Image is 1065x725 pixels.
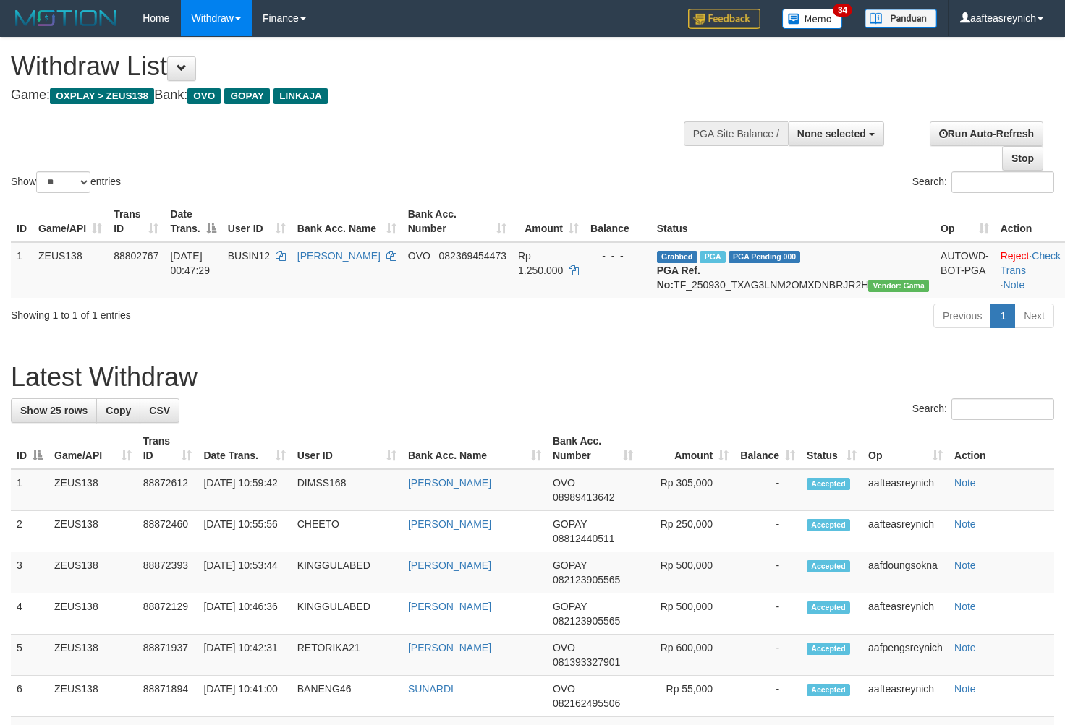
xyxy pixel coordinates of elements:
[11,88,695,103] h4: Game: Bank:
[198,552,291,593] td: [DATE] 10:53:44
[114,250,158,262] span: 88802767
[140,398,179,423] a: CSV
[108,201,164,242] th: Trans ID: activate to sort column ascending
[547,428,639,469] th: Bank Acc. Number: activate to sort column ascending
[553,698,620,709] span: Copy 082162495506 to clipboard
[585,201,651,242] th: Balance
[11,398,97,423] a: Show 25 rows
[137,593,198,635] td: 88872129
[734,635,801,676] td: -
[106,405,131,416] span: Copy
[408,601,491,612] a: [PERSON_NAME]
[11,676,48,717] td: 6
[949,428,1054,469] th: Action
[518,250,563,276] span: Rp 1.250.000
[408,683,454,695] a: SUNARDI
[198,428,291,469] th: Date Trans.: activate to sort column ascending
[292,593,402,635] td: KINGGULABED
[48,676,137,717] td: ZEUS138
[1001,250,1061,276] a: Check Trans
[292,469,402,511] td: DIMSS168
[862,469,949,511] td: aafteasreynich
[862,552,949,593] td: aafdoungsokna
[684,121,788,146] div: PGA Site Balance /
[553,492,615,503] span: Copy 08989413642 to clipboard
[1001,250,1030,262] a: Reject
[639,428,734,469] th: Amount: activate to sort column ascending
[228,250,270,262] span: BUSIN12
[639,593,734,635] td: Rp 500,000
[198,469,291,511] td: [DATE] 10:59:42
[408,477,491,489] a: [PERSON_NAME]
[408,642,491,653] a: [PERSON_NAME]
[11,52,695,81] h1: Withdraw List
[1014,304,1054,328] a: Next
[553,574,620,585] span: Copy 082123905565 to clipboard
[868,280,929,292] span: Vendor URL: https://trx31.1velocity.biz
[402,201,512,242] th: Bank Acc. Number: activate to sort column ascending
[408,518,491,530] a: [PERSON_NAME]
[48,552,137,593] td: ZEUS138
[801,428,862,469] th: Status: activate to sort column ascending
[807,478,850,490] span: Accepted
[862,511,949,552] td: aafteasreynich
[782,9,843,29] img: Button%20Memo.svg
[688,9,760,29] img: Feedback.jpg
[734,552,801,593] td: -
[137,552,198,593] td: 88872393
[954,559,976,571] a: Note
[639,511,734,552] td: Rp 250,000
[935,201,995,242] th: Op: activate to sort column ascending
[700,251,725,263] span: Marked by aafsreyleap
[553,518,587,530] span: GOPAY
[833,4,852,17] span: 34
[48,635,137,676] td: ZEUS138
[651,242,935,298] td: TF_250930_TXAG3LNM2OMXDNBRJR2H
[807,519,850,531] span: Accepted
[639,469,734,511] td: Rp 305,000
[954,601,976,612] a: Note
[807,560,850,572] span: Accepted
[11,302,433,322] div: Showing 1 to 1 of 1 entries
[590,249,645,263] div: - - -
[198,676,291,717] td: [DATE] 10:41:00
[807,643,850,655] span: Accepted
[553,477,575,489] span: OVO
[11,201,33,242] th: ID
[734,593,801,635] td: -
[292,201,402,242] th: Bank Acc. Name: activate to sort column ascending
[951,171,1054,193] input: Search:
[408,250,430,262] span: OVO
[137,469,198,511] td: 88872612
[954,683,976,695] a: Note
[990,304,1015,328] a: 1
[553,615,620,627] span: Copy 082123905565 to clipboard
[402,428,547,469] th: Bank Acc. Name: activate to sort column ascending
[639,635,734,676] td: Rp 600,000
[807,684,850,696] span: Accepted
[553,601,587,612] span: GOPAY
[273,88,328,104] span: LINKAJA
[170,250,210,276] span: [DATE] 00:47:29
[20,405,88,416] span: Show 25 rows
[657,251,697,263] span: Grabbed
[651,201,935,242] th: Status
[862,635,949,676] td: aafpengsreynich
[11,7,121,29] img: MOTION_logo.png
[788,121,884,146] button: None selected
[48,428,137,469] th: Game/API: activate to sort column ascending
[439,250,506,262] span: Copy 082369454473 to clipboard
[187,88,221,104] span: OVO
[930,121,1043,146] a: Run Auto-Refresh
[954,477,976,489] a: Note
[292,635,402,676] td: RETORIKA21
[933,304,991,328] a: Previous
[11,511,48,552] td: 2
[935,242,995,298] td: AUTOWD-BOT-PGA
[149,405,170,416] span: CSV
[11,469,48,511] td: 1
[137,428,198,469] th: Trans ID: activate to sort column ascending
[198,593,291,635] td: [DATE] 10:46:36
[292,511,402,552] td: CHEETO
[164,201,221,242] th: Date Trans.: activate to sort column descending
